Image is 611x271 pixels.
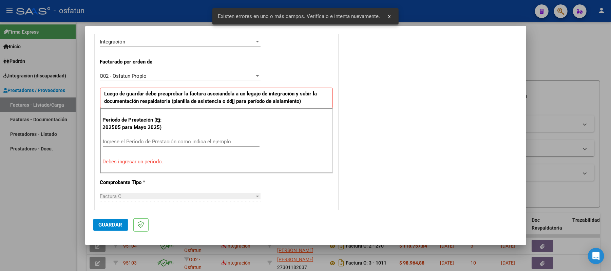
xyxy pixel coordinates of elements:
[588,248,604,264] div: Open Intercom Messenger
[218,13,380,20] span: Existen errores en uno o más campos. Verifícalo e intenta nuevamente.
[104,91,317,105] strong: Luego de guardar debe preaprobar la factura asociandola a un legajo de integración y subir la doc...
[100,73,147,79] span: O02 - Osfatun Propio
[103,116,171,131] p: Período de Prestación (Ej: 202505 para Mayo 2025)
[388,13,390,19] span: x
[103,158,330,166] p: Debes ingresar un período.
[383,10,396,22] button: x
[93,219,128,231] button: Guardar
[100,39,126,45] span: Integración
[100,58,170,66] p: Facturado por orden de
[100,179,170,186] p: Comprobante Tipo *
[100,193,122,199] span: Factura C
[99,222,122,228] span: Guardar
